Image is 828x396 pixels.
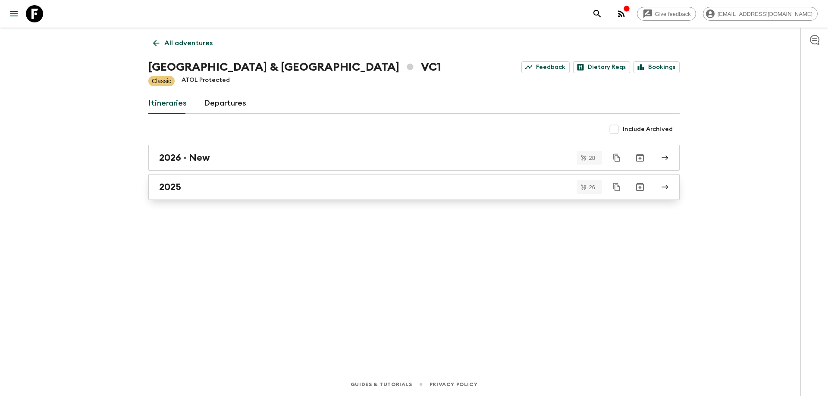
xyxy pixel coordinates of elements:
[5,5,22,22] button: menu
[159,181,181,193] h2: 2025
[634,61,680,73] a: Bookings
[650,11,696,17] span: Give feedback
[609,150,624,165] button: Duplicate
[623,125,673,134] span: Include Archived
[584,184,600,190] span: 26
[148,59,441,76] h1: [GEOGRAPHIC_DATA] & [GEOGRAPHIC_DATA] VC1
[430,380,477,389] a: Privacy Policy
[703,7,818,21] div: [EMAIL_ADDRESS][DOMAIN_NAME]
[148,145,680,171] a: 2026 - New
[589,5,606,22] button: search adventures
[631,178,649,196] button: Archive
[521,61,570,73] a: Feedback
[637,7,696,21] a: Give feedback
[152,77,171,85] p: Classic
[631,149,649,166] button: Archive
[204,93,246,114] a: Departures
[182,76,230,86] p: ATOL Protected
[351,380,412,389] a: Guides & Tutorials
[148,34,217,52] a: All adventures
[159,152,210,163] h2: 2026 - New
[584,155,600,161] span: 28
[573,61,630,73] a: Dietary Reqs
[164,38,213,48] p: All adventures
[148,93,187,114] a: Itineraries
[148,174,680,200] a: 2025
[713,11,817,17] span: [EMAIL_ADDRESS][DOMAIN_NAME]
[609,179,624,195] button: Duplicate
